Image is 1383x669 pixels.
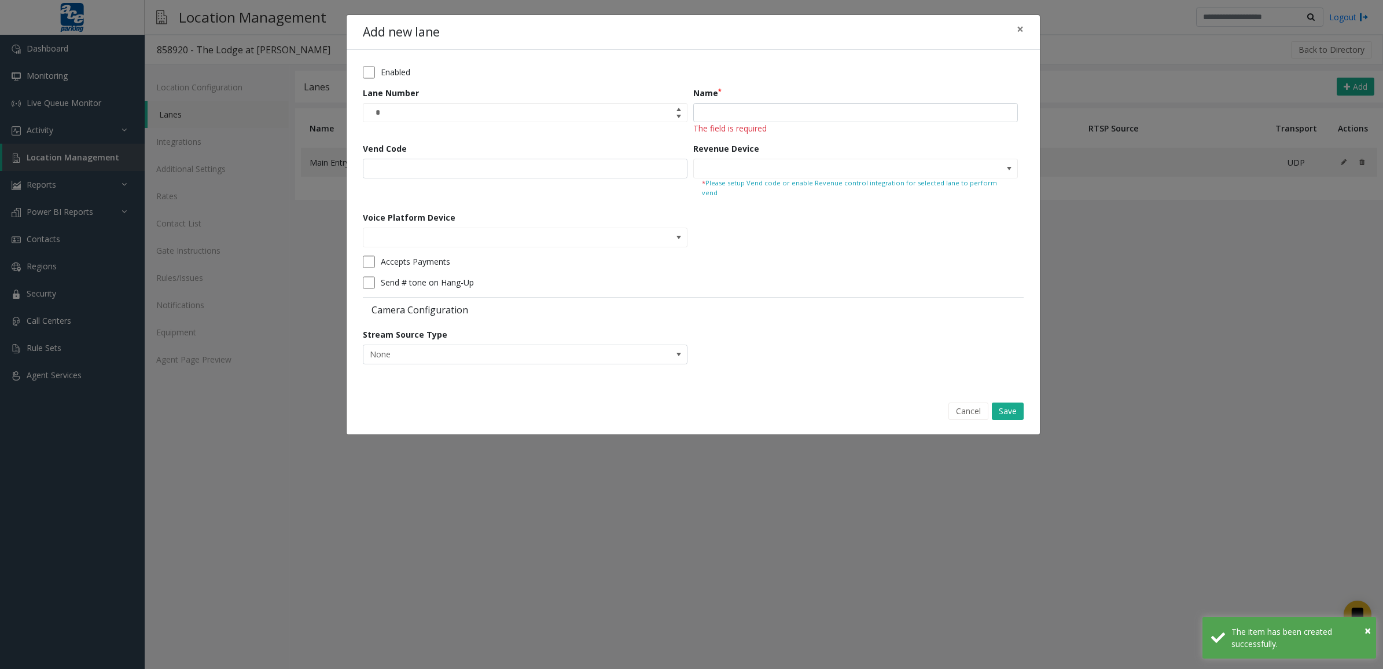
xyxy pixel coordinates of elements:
button: Save [992,403,1024,420]
span: Decrease value [671,113,687,122]
label: Accepts Payments [381,255,450,268]
button: Cancel [948,403,988,420]
label: Enabled [381,66,410,78]
span: The field is required [693,123,767,134]
label: Send # tone on Hang-Up [381,276,474,288]
span: × [1364,623,1371,638]
label: Name [693,87,722,99]
label: Revenue Device [693,142,759,155]
label: Voice Platform Device [363,211,455,224]
input: NO DATA FOUND [363,228,622,247]
label: Camera Configuration [363,304,690,316]
span: None [363,345,622,364]
label: Lane Number [363,87,419,99]
button: Close [1009,15,1032,43]
button: Close [1364,622,1371,639]
small: Please setup Vend code or enable Revenue control integration for selected lane to perform vend [702,178,1009,198]
span: Increase value [671,104,687,113]
label: Stream Source Type [363,328,447,341]
div: The item has been created successfully. [1231,626,1367,650]
label: Vend Code [363,142,407,155]
span: × [1017,21,1024,37]
h4: Add new lane [363,23,440,42]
